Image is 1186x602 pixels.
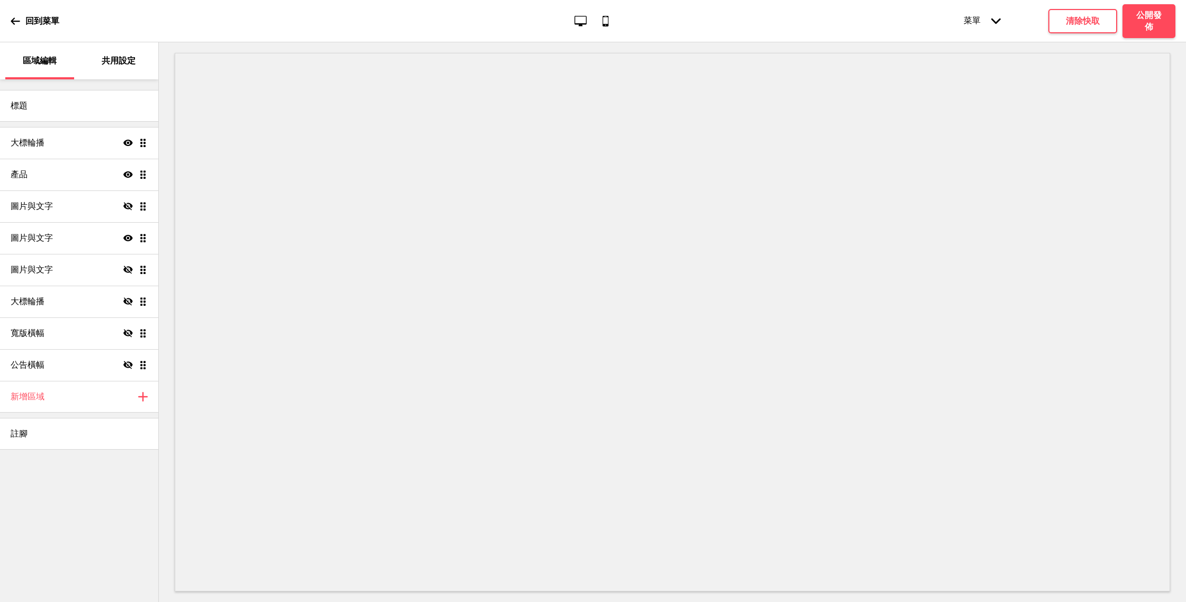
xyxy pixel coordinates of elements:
[11,7,59,35] a: 回到菜單
[11,200,53,212] h4: 圖片與文字
[1066,15,1100,27] h4: 清除快取
[1048,9,1117,33] button: 清除快取
[11,327,44,339] h4: 寬版橫幅
[11,137,44,149] h4: 大標輪播
[11,169,28,180] h4: 產品
[25,15,59,27] p: 回到菜單
[23,55,57,67] p: 區域編輯
[1122,4,1175,38] button: 公開發佈
[11,391,44,403] h4: 新增區域
[11,264,53,276] h4: 圖片與文字
[11,232,53,244] h4: 圖片與文字
[102,55,136,67] p: 共用設定
[11,100,28,112] h4: 標題
[11,428,28,440] h4: 註腳
[11,359,44,371] h4: 公告橫幅
[1133,10,1165,33] h4: 公開發佈
[953,5,1011,37] div: 菜單
[11,296,44,307] h4: 大標輪播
